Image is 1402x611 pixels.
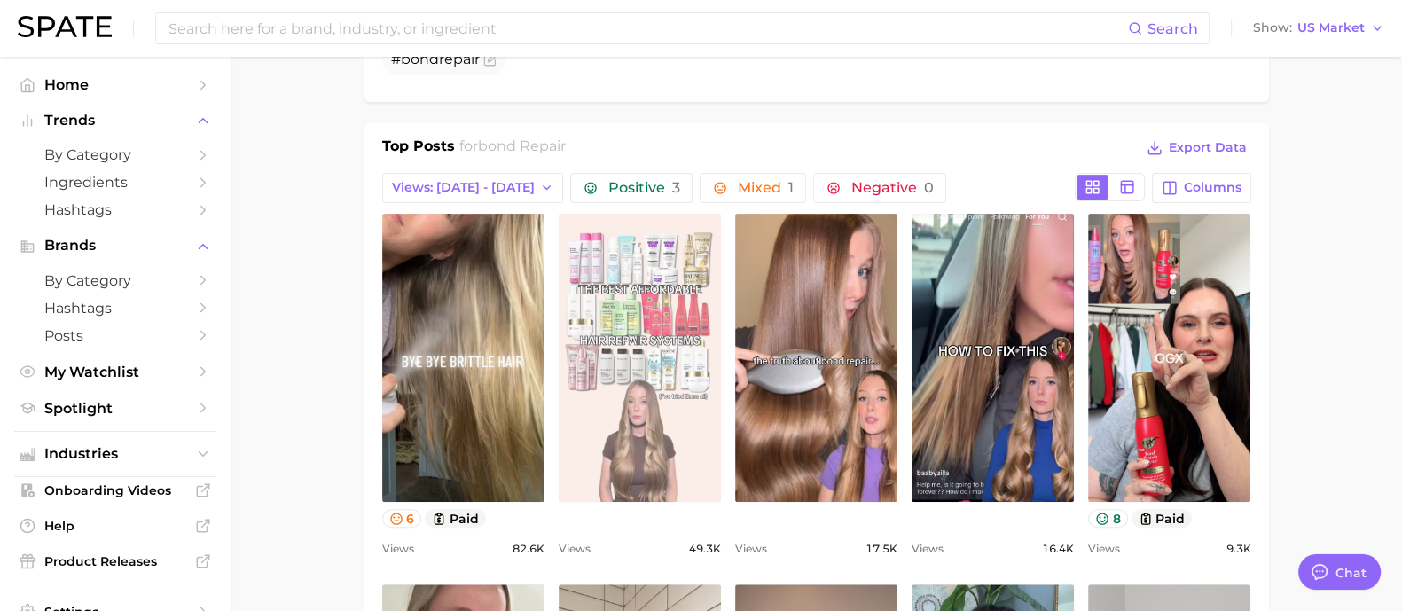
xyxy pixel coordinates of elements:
[44,146,186,163] span: by Category
[44,400,186,417] span: Spotlight
[14,267,216,294] a: by Category
[14,168,216,196] a: Ingredients
[14,107,216,134] button: Trends
[44,446,186,462] span: Industries
[1142,136,1250,161] button: Export Data
[689,538,721,560] span: 49.3k
[382,173,564,203] button: Views: [DATE] - [DATE]
[44,553,186,569] span: Product Releases
[1152,173,1250,203] button: Columns
[737,181,793,195] span: Mixed
[401,51,439,67] span: bond
[44,364,186,380] span: My Watchlist
[382,136,455,162] h1: Top Posts
[18,16,112,37] img: SPATE
[1132,509,1193,528] button: paid
[850,181,933,195] span: Negative
[44,272,186,289] span: by Category
[1042,538,1074,560] span: 16.4k
[44,482,186,498] span: Onboarding Videos
[1169,140,1247,155] span: Export Data
[44,300,186,317] span: Hashtags
[14,232,216,259] button: Brands
[14,294,216,322] a: Hashtags
[44,238,186,254] span: Brands
[912,538,944,560] span: Views
[425,509,486,528] button: paid
[44,201,186,218] span: Hashtags
[1297,23,1365,33] span: US Market
[14,395,216,422] a: Spotlight
[671,179,679,196] span: 3
[382,538,414,560] span: Views
[14,441,216,467] button: Industries
[392,180,535,195] span: Views: [DATE] - [DATE]
[1088,538,1120,560] span: Views
[44,518,186,534] span: Help
[1147,20,1198,37] span: Search
[923,179,933,196] span: 0
[14,477,216,504] a: Onboarding Videos
[44,327,186,344] span: Posts
[14,548,216,575] a: Product Releases
[865,538,897,560] span: 17.5k
[459,136,566,162] h2: for
[1088,509,1128,528] button: 8
[559,538,591,560] span: Views
[483,52,497,67] button: Flag as miscategorized or irrelevant
[382,509,422,528] button: 6
[14,358,216,386] a: My Watchlist
[14,196,216,223] a: Hashtags
[1226,538,1250,560] span: 9.3k
[1184,180,1241,195] span: Columns
[439,51,480,67] span: repair
[44,76,186,93] span: Home
[14,322,216,349] a: Posts
[478,137,566,154] span: bond repair
[44,113,186,129] span: Trends
[735,538,767,560] span: Views
[607,181,679,195] span: Positive
[787,179,793,196] span: 1
[1249,17,1389,40] button: ShowUS Market
[14,141,216,168] a: by Category
[14,513,216,539] a: Help
[167,13,1128,43] input: Search here for a brand, industry, or ingredient
[44,174,186,191] span: Ingredients
[513,538,544,560] span: 82.6k
[391,51,480,67] span: #
[14,71,216,98] a: Home
[1253,23,1292,33] span: Show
